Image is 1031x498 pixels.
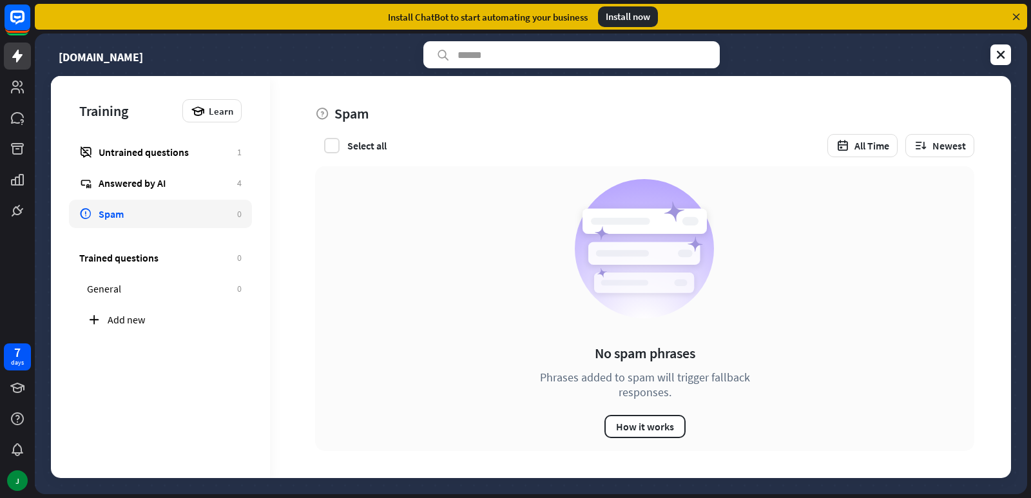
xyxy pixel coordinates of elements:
div: Spam [99,207,231,220]
div: Select all [347,139,387,152]
div: 0 [237,283,242,294]
div: 4 [237,177,242,189]
a: Answered by AI 4 [69,169,252,197]
button: Open LiveChat chat widget [10,5,49,44]
a: Spam 0 [69,200,252,228]
div: Training [79,102,176,120]
div: 1 [237,146,242,158]
div: Add new [108,313,242,326]
div: J [7,470,28,491]
div: Trained questions [79,251,231,264]
a: [DOMAIN_NAME] [59,41,143,68]
div: Install now [598,6,658,27]
div: 7 [14,347,21,358]
div: Untrained questions [99,146,231,158]
div: days [11,358,24,367]
div: 0 [237,208,242,220]
a: 7 days [4,343,31,370]
button: How it works [604,415,686,438]
button: All Time [827,134,898,157]
span: Learn [209,105,233,117]
div: Install ChatBot to start automating your business [388,11,588,23]
div: No spam phrases [595,344,695,362]
a: Trained questions 0 [69,244,252,272]
div: Spam [334,104,369,122]
a: General 0 [77,274,252,303]
button: Newest [905,134,974,157]
div: General [87,282,231,295]
div: Phrases added to spam will trigger fallback responses. [513,370,777,399]
div: Answered by AI [99,177,231,189]
div: 0 [237,252,242,263]
a: Untrained questions 1 [69,138,252,166]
